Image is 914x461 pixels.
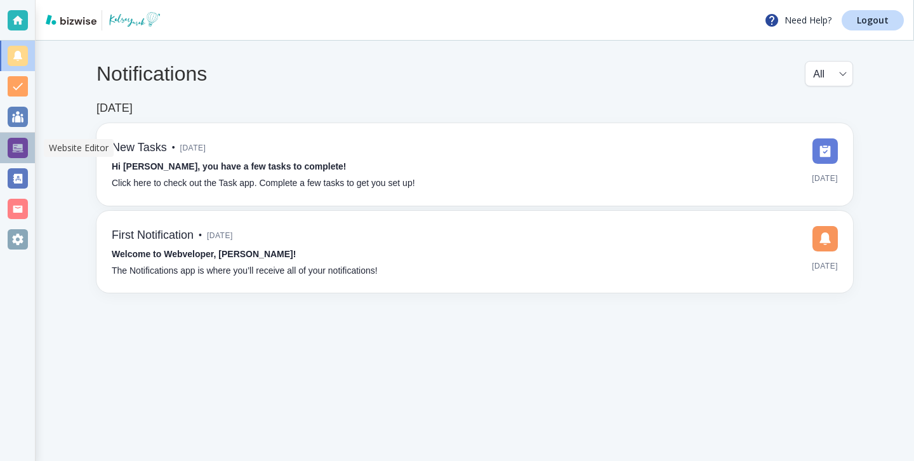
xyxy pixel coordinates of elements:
[812,257,838,276] span: [DATE]
[764,13,831,28] p: Need Help?
[812,169,838,188] span: [DATE]
[96,102,133,116] h6: [DATE]
[112,141,167,155] h6: New Tasks
[49,142,109,154] p: Website Editor
[180,138,206,157] span: [DATE]
[112,177,415,190] p: Click here to check out the Task app. Complete a few tasks to get you set up!
[107,10,165,30] img: THE WORLD ACCORDING TO KELSEY YUREK
[96,123,853,206] a: New Tasks•[DATE]Hi [PERSON_NAME], you have a few tasks to complete!Click here to check out the Ta...
[46,15,96,25] img: bizwise
[857,16,889,25] p: Logout
[812,226,838,251] img: DashboardSidebarNotification.svg
[112,161,347,171] strong: Hi [PERSON_NAME], you have a few tasks to complete!
[199,229,202,243] p: •
[112,264,378,278] p: The Notifications app is where you’ll receive all of your notifications!
[207,226,233,245] span: [DATE]
[96,211,853,293] a: First Notification•[DATE]Welcome to Webveloper, [PERSON_NAME]!The Notifications app is where you’...
[96,62,207,86] h4: Notifications
[842,10,904,30] a: Logout
[812,138,838,164] img: DashboardSidebarTasks.svg
[172,141,175,155] p: •
[112,229,194,243] h6: First Notification
[813,62,845,86] div: All
[112,249,296,259] strong: Welcome to Webveloper, [PERSON_NAME]!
